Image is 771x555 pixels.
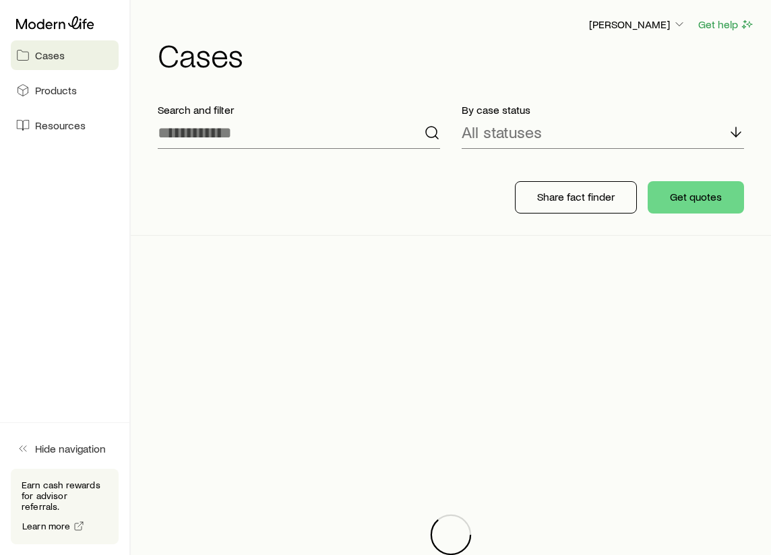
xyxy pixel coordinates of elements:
[537,190,615,203] p: Share fact finder
[589,18,686,31] p: [PERSON_NAME]
[158,38,755,71] h1: Cases
[11,469,119,544] div: Earn cash rewards for advisor referrals.Learn more
[11,40,119,70] a: Cases
[11,75,119,105] a: Products
[22,480,108,512] p: Earn cash rewards for advisor referrals.
[22,521,71,531] span: Learn more
[462,123,542,141] p: All statuses
[698,17,755,32] button: Get help
[35,119,86,132] span: Resources
[35,48,65,62] span: Cases
[11,434,119,463] button: Hide navigation
[158,103,440,117] p: Search and filter
[648,181,744,214] button: Get quotes
[462,103,744,117] p: By case status
[35,442,106,455] span: Hide navigation
[35,84,77,97] span: Products
[11,110,119,140] a: Resources
[515,181,637,214] button: Share fact finder
[588,17,687,33] button: [PERSON_NAME]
